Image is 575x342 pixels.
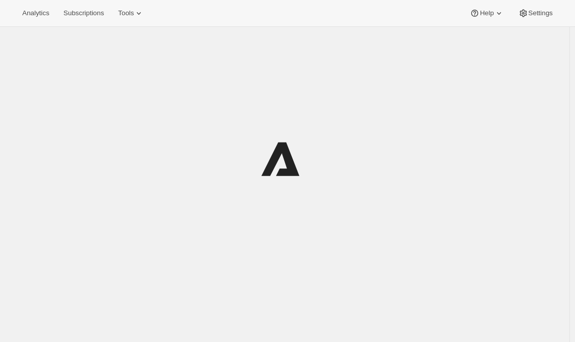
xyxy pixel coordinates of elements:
[118,9,134,17] span: Tools
[112,6,150,20] button: Tools
[528,9,553,17] span: Settings
[16,6,55,20] button: Analytics
[63,9,104,17] span: Subscriptions
[480,9,493,17] span: Help
[464,6,510,20] button: Help
[22,9,49,17] span: Analytics
[512,6,559,20] button: Settings
[57,6,110,20] button: Subscriptions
